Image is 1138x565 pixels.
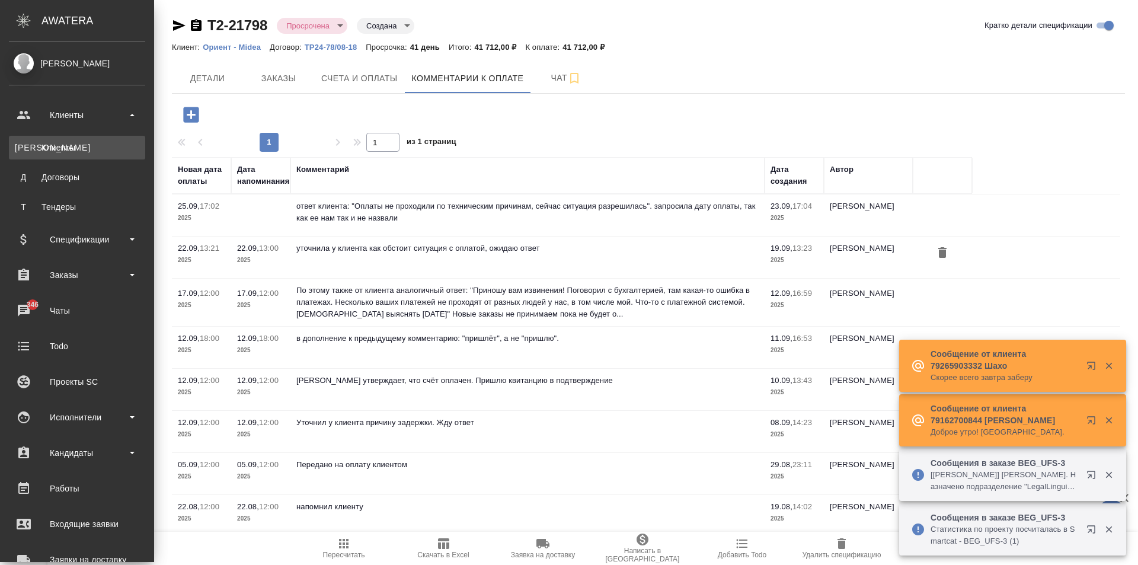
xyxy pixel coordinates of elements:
[296,417,759,429] p: Уточнил у клиента причину задержки. Жду ответ
[172,43,203,52] p: Клиент:
[15,142,139,154] div: Клиенты
[200,460,219,469] p: 12:00
[259,289,279,298] p: 12:00
[41,9,154,33] div: AWATERA
[178,387,225,398] p: 2025
[792,460,812,469] p: 23:11
[321,71,398,86] span: Счета и оплаты
[175,103,207,127] button: Добавить комментарий
[771,334,792,343] p: 11.09,
[9,195,145,219] a: ТТендеры
[417,551,469,559] span: Скачать в Excel
[259,418,279,427] p: 12:00
[1097,360,1121,371] button: Закрыть
[792,418,812,427] p: 14:23
[771,299,818,311] p: 2025
[237,460,259,469] p: 05.09,
[9,337,145,355] div: Todo
[824,495,913,537] td: [PERSON_NAME]
[178,344,225,356] p: 2025
[20,299,46,311] span: 346
[237,429,284,440] p: 2025
[1079,518,1108,546] button: Открыть в новой вкладке
[525,43,562,52] p: К оплате:
[296,333,759,344] p: в дополнение к предыдущему комментарию: "пришлёт", а не "пришлю".
[562,43,613,52] p: 41 712,00 ₽
[931,469,1079,493] p: [[PERSON_NAME]] [PERSON_NAME]. Назначено подразделение "LegalLinguists"
[1079,463,1108,491] button: Открыть в новой вкладке
[178,164,225,187] div: Новая дата оплаты
[305,42,366,52] a: ТР24-78/08-18
[323,551,365,559] span: Пересчитать
[178,299,225,311] p: 2025
[824,327,913,368] td: [PERSON_NAME]
[792,289,812,298] p: 16:59
[824,369,913,410] td: [PERSON_NAME]
[718,551,766,559] span: Добавить Todo
[200,202,219,210] p: 17:02
[931,523,1079,547] p: Cтатистика по проекту посчиталась в Smartcat - BEG_UFS-3 (1)
[200,376,219,385] p: 12:00
[203,43,270,52] p: Ориент - Midea
[771,202,792,210] p: 23.09,
[178,460,200,469] p: 05.09,
[178,334,200,343] p: 12.09,
[9,373,145,391] div: Проекты SC
[179,71,236,86] span: Детали
[567,71,581,85] svg: Подписаться
[296,242,759,254] p: уточнила у клиента как обстоит ситуация с оплатой, ожидаю ответ
[538,71,594,85] span: Чат
[771,376,792,385] p: 10.09,
[3,331,151,361] a: Todo
[203,42,270,52] a: Ориент - Midea
[283,21,333,31] button: Просрочена
[824,282,913,323] td: [PERSON_NAME]
[15,171,139,183] div: Договоры
[296,200,759,224] p: ответ клиента: "Оплаты не проходили по техническим причинам, сейчас ситуация разрешилась". запрос...
[207,17,267,33] a: Т2-21798
[294,532,394,565] button: Пересчитать
[237,376,259,385] p: 12.09,
[792,376,812,385] p: 13:43
[189,18,203,33] button: Скопировать ссылку
[237,164,289,187] div: Дата напоминания
[931,457,1079,469] p: Сообщения в заказе BEG_UFS-3
[178,254,225,266] p: 2025
[593,532,692,565] button: Написать в [GEOGRAPHIC_DATA]
[296,375,759,387] p: [PERSON_NAME] утверждает, что счёт оплачен. Пришлю квитанцию в подтверждение
[824,411,913,452] td: [PERSON_NAME]
[931,426,1079,438] p: Доброе утро! [GEOGRAPHIC_DATA].
[9,302,145,320] div: Чаты
[296,459,759,471] p: Передано на оплату клиентом
[178,202,200,210] p: 25.09,
[237,299,284,311] p: 2025
[9,444,145,462] div: Кандидаты
[178,429,225,440] p: 2025
[771,387,818,398] p: 2025
[3,296,151,325] a: 346Чаты
[178,376,200,385] p: 12.09,
[178,212,225,224] p: 2025
[237,502,259,511] p: 22.08,
[259,502,279,511] p: 12:00
[932,242,952,264] button: Удалить
[172,18,186,33] button: Скопировать ссылку для ЯМессенджера
[3,474,151,503] a: Работы
[9,136,145,159] a: [PERSON_NAME]Клиенты
[3,509,151,539] a: Входящие заявки
[771,212,818,224] p: 2025
[792,202,812,210] p: 17:04
[9,106,145,124] div: Клиенты
[259,244,279,253] p: 13:00
[771,502,792,511] p: 19.08,
[771,418,792,427] p: 08.09,
[1097,470,1121,480] button: Закрыть
[410,43,449,52] p: 41 день
[250,71,307,86] span: Заказы
[15,201,139,213] div: Тендеры
[771,471,818,483] p: 2025
[474,43,525,52] p: 41 712,00 ₽
[1079,354,1108,382] button: Открыть в новой вкладке
[771,254,818,266] p: 2025
[237,254,284,266] p: 2025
